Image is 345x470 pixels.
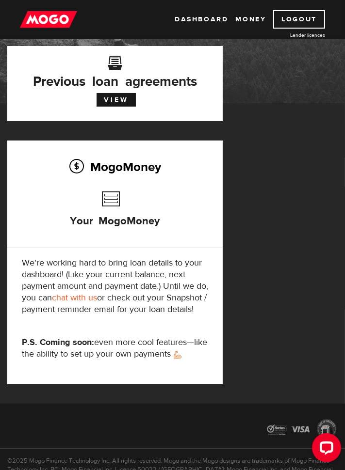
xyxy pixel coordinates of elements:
[97,93,136,107] a: View
[22,157,208,177] h2: MogoMoney
[175,10,228,29] a: Dashboard
[304,429,345,470] iframe: LiveChat chat widget
[20,10,77,29] img: mogo_logo-11ee424be714fa7cbb0f0f49df9e16ec.png
[259,412,345,448] img: legal-icons-92a2ffecb4d32d839781d1b4e4802d7b.png
[70,187,160,242] h3: Your MogoMoney
[252,31,325,39] a: Lender licences
[22,337,208,360] p: even more cool features—like the ability to set up your own payments
[22,257,208,315] p: We're working hard to bring loan details to your dashboard! (Like your current balance, next paym...
[174,351,181,359] img: strong arm emoji
[235,10,266,29] a: Money
[52,292,97,303] a: chat with us
[273,10,325,29] a: Logout
[22,62,208,86] h3: Previous loan agreements
[22,337,94,348] strong: P.S. Coming soon:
